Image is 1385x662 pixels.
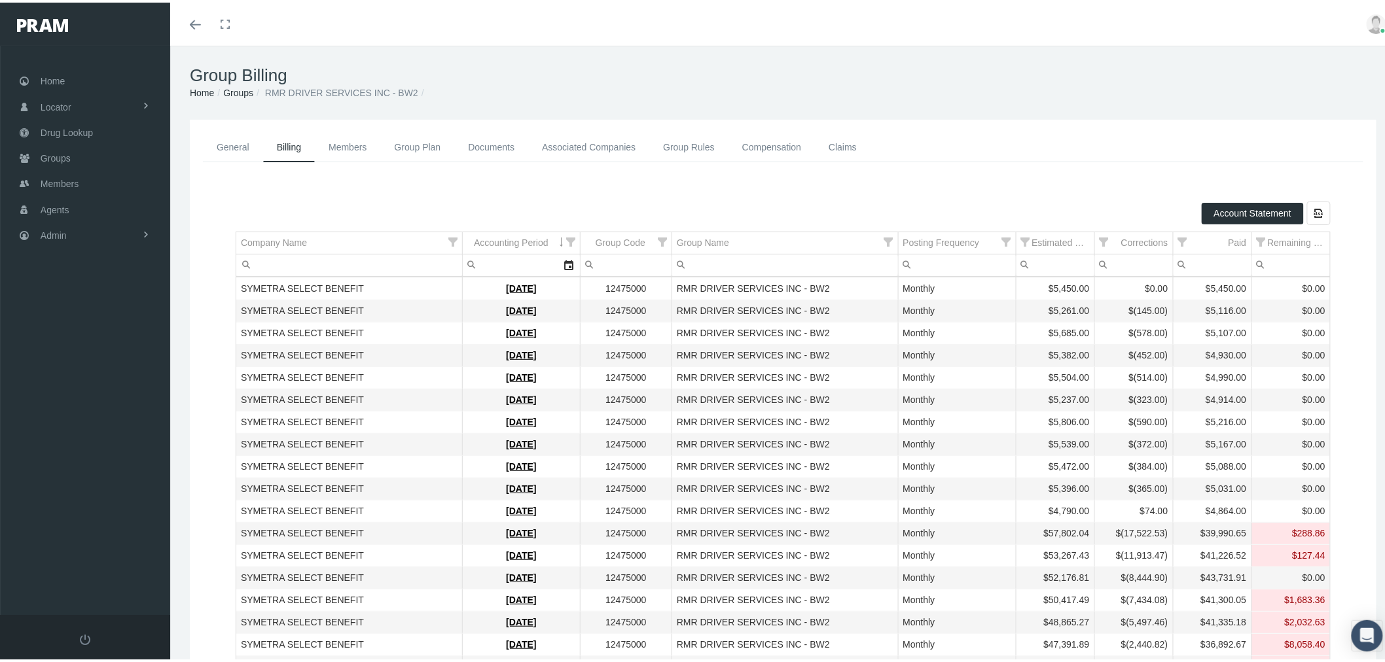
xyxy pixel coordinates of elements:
[898,453,1016,476] td: Monthly
[1178,591,1247,604] div: $41,300.05
[1178,391,1247,404] div: $4,914.00
[1100,480,1168,493] div: $(365.00)
[596,234,645,247] div: Group Code
[898,476,1016,498] td: Monthly
[672,476,899,498] td: RMR DRIVER SERVICES INC - BW2
[1257,235,1266,244] span: Show filter options for column 'Remaining Balance'
[581,565,672,587] td: 12475000
[1178,547,1247,559] div: $41,226.52
[1100,525,1168,537] div: $(17,522.53)
[236,298,463,320] td: SYMETRA SELECT BENEFIT
[506,592,536,602] a: [DATE]
[1016,252,1094,274] td: Filter cell
[1352,618,1383,649] div: Open Intercom Messenger
[1021,324,1090,337] div: $5,685.00
[672,453,899,476] td: RMR DRIVER SERVICES INC - BW2
[506,436,536,447] a: [DATE]
[448,235,458,244] span: Show filter options for column 'Company Name'
[672,230,899,252] td: Column Group Name
[898,609,1016,631] td: Monthly
[1178,480,1247,493] div: $5,031.00
[463,252,558,273] input: Filter cell
[1178,569,1247,582] div: $43,731.91
[672,387,899,409] td: RMR DRIVER SERVICES INC - BW2
[236,409,463,431] td: SYMETRA SELECT BENEFIT
[898,431,1016,453] td: Monthly
[728,130,815,160] a: Compensation
[649,130,728,160] a: Group Rules
[581,498,672,520] td: 12475000
[1173,252,1251,274] td: Filter cell
[1100,324,1168,337] div: $(578.00)
[236,476,463,498] td: SYMETRA SELECT BENEFIT
[190,63,1376,83] h1: Group Billing
[1021,280,1090,292] div: $5,450.00
[1257,280,1326,292] div: $0.00
[241,234,307,247] div: Company Name
[581,252,672,273] input: Filter cell
[1021,525,1090,537] div: $57,802.04
[672,520,899,542] td: RMR DRIVER SERVICES INC - BW2
[581,409,672,431] td: 12475000
[672,498,899,520] td: RMR DRIVER SERVICES INC - BW2
[236,230,463,252] td: Column Company Name
[41,66,65,91] span: Home
[1021,235,1030,244] span: Show filter options for column 'Estimated Premium Due'
[506,459,536,469] a: [DATE]
[898,342,1016,364] td: Monthly
[1021,391,1090,404] div: $5,237.00
[1021,347,1090,359] div: $5,382.00
[41,118,93,143] span: Drug Lookup
[236,387,463,409] td: SYMETRA SELECT BENEFIT
[1257,347,1326,359] div: $0.00
[1100,569,1168,582] div: $(8,444.90)
[899,252,1016,273] input: Filter cell
[581,252,672,274] td: Filter cell
[463,230,581,252] td: Column Accounting Period
[581,631,672,653] td: 12475000
[236,587,463,609] td: SYMETRA SELECT BENEFIT
[1178,436,1247,448] div: $5,167.00
[41,195,69,220] span: Agents
[898,387,1016,409] td: Monthly
[506,548,536,558] a: [DATE]
[898,631,1016,653] td: Monthly
[236,431,463,453] td: SYMETRA SELECT BENEFIT
[1257,480,1326,493] div: $0.00
[236,498,463,520] td: SYMETRA SELECT BENEFIT
[1021,480,1090,493] div: $5,396.00
[381,130,455,160] a: Group Plan
[581,453,672,476] td: 12475000
[581,230,672,252] td: Column Group Code
[581,320,672,342] td: 12475000
[506,481,536,491] a: [DATE]
[1257,614,1326,626] div: $2,032.63
[236,364,463,387] td: SYMETRA SELECT BENEFIT
[1268,234,1326,247] div: Remaining Balance
[566,235,575,244] span: Show filter options for column 'Accounting Period'
[898,364,1016,387] td: Monthly
[1021,436,1090,448] div: $5,539.00
[1178,347,1247,359] div: $4,930.00
[898,520,1016,542] td: Monthly
[1100,636,1168,648] div: $(2,440.82)
[1178,235,1187,244] span: Show filter options for column 'Paid'
[1100,413,1168,426] div: $(590.00)
[1095,252,1173,273] input: Filter cell
[1021,413,1090,426] div: $5,806.00
[1252,252,1331,273] input: Filter cell
[1307,199,1331,222] div: Export all data to Excel
[265,85,418,96] span: RMR DRIVER SERVICES INC - BW2
[581,387,672,409] td: 12475000
[672,252,898,273] input: Filter cell
[190,85,214,96] a: Home
[454,130,528,160] a: Documents
[898,275,1016,298] td: Monthly
[236,252,462,273] input: Filter cell
[1257,547,1326,559] div: $127.44
[236,199,1331,222] div: Data grid toolbar
[672,275,899,298] td: RMR DRIVER SERVICES INC - BW2
[884,235,893,244] span: Show filter options for column 'Group Name'
[1100,347,1168,359] div: $(452.00)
